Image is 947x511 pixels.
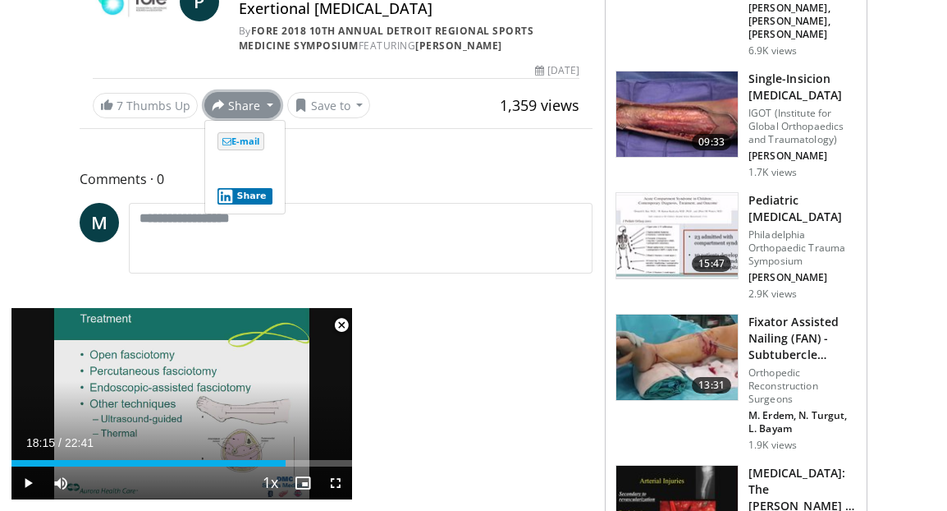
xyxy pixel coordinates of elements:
p: [PERSON_NAME] [748,271,857,284]
span: 1,359 views [500,95,579,115]
img: 9a421967-a875-4fb4-aa2f-1ffe3d472be9.150x105_q85_crop-smart_upscale.jpg [616,193,738,279]
button: Close [325,308,358,343]
span: E-mail [217,132,264,150]
img: 6b704a18-9e3e-4419-8ff8-513de65f434c.150x105_q85_crop-smart_upscale.jpg [616,71,738,157]
button: Enable picture-in-picture mode [286,467,319,499]
p: 6.9K views [748,44,797,58]
button: Mute [44,467,77,499]
p: 2.9K views [748,288,797,301]
p: 1.7K views [748,166,797,179]
span: / [58,436,62,449]
p: 1.9K views [748,439,797,452]
a: 7 Thumbs Up [93,93,198,118]
span: 7 [117,98,123,113]
a: 15:47 Pediatric [MEDICAL_DATA] Philadelphia Orthopaedic Trauma Symposium [PERSON_NAME] 2.9K views [615,192,857,301]
iframe: X Post Button [217,159,272,175]
button: Share [217,188,272,205]
p: M. Erdem, N. Turgut, L. Bayam [748,409,857,435]
div: [DATE] [535,63,579,78]
a: M [80,203,119,242]
h3: Single-Insicion [MEDICAL_DATA] [748,71,857,104]
button: Share [204,92,281,118]
a: 09:33 Single-Insicion [MEDICAL_DATA] IGOT (Institute for Global Orthopaedics and Traumatology) [P... [615,71,857,179]
p: Orthopedic Reconstruction Surgeons [748,366,857,406]
div: By FEATURING [239,24,579,53]
div: Progress Bar [11,460,352,467]
img: e071edbb-ea24-493e-93e4-473a830f7230.150x105_q85_crop-smart_upscale.jpg [616,315,738,400]
p: [PERSON_NAME], [PERSON_NAME], [PERSON_NAME] [748,2,857,41]
span: 13:31 [692,377,731,394]
h3: Pediatric [MEDICAL_DATA] [748,192,857,225]
a: E-mail [217,131,264,149]
button: Save to [287,92,371,118]
button: Playback Rate [254,467,286,499]
video-js: Video Player [11,308,352,499]
p: Philadelphia Orthopaedic Trauma Symposium [748,228,857,268]
a: [PERSON_NAME] [415,39,502,53]
button: Fullscreen [319,467,352,499]
span: 18:15 [26,436,55,449]
h3: Fixator Assisted Nailing (FAN) - Subtubercle [MEDICAL_DATA], Surgical Tec… [748,314,857,363]
span: 22:41 [65,436,94,449]
button: Play [11,467,44,499]
a: 13:31 Fixator Assisted Nailing (FAN) - Subtubercle [MEDICAL_DATA], Surgical Tec… Orthopedic Recon... [615,314,857,452]
span: 15:47 [692,255,731,272]
span: 09:33 [692,134,731,150]
span: Comments 0 [80,168,592,190]
p: [PERSON_NAME] [748,150,857,163]
p: IGOT (Institute for Global Orthopaedics and Traumatology) [748,107,857,146]
a: FORE 2018 10th Annual Detroit Regional Sports Medicine Symposium [239,24,534,53]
